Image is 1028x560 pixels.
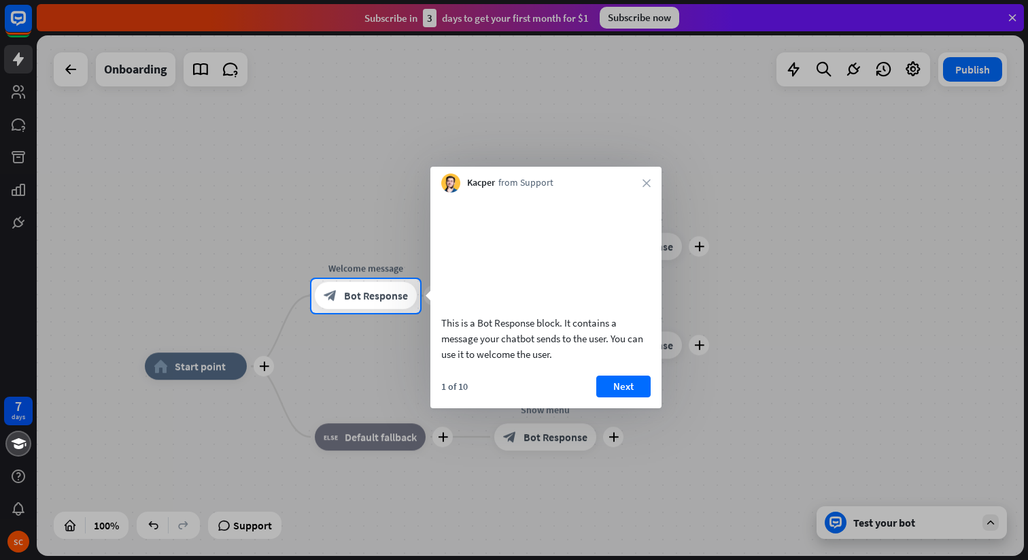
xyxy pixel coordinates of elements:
[596,376,651,397] button: Next
[441,315,651,362] div: This is a Bot Response block. It contains a message your chatbot sends to the user. You can use i...
[498,176,553,190] span: from Support
[441,380,468,393] div: 1 of 10
[324,289,337,303] i: block_bot_response
[467,176,495,190] span: Kacper
[344,289,408,303] span: Bot Response
[642,179,651,187] i: close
